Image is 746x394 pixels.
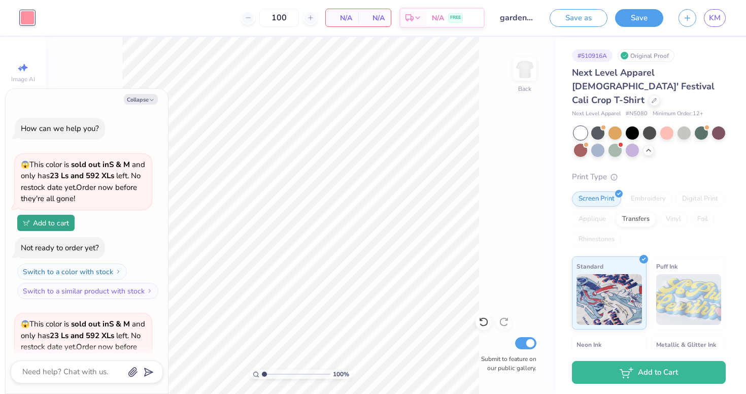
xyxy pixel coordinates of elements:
input: – – [259,9,299,27]
button: Switch to a color with stock [17,264,127,280]
span: Image AI [11,75,35,83]
span: Standard [577,261,603,272]
button: Save [615,9,663,27]
span: Neon Ink [577,339,601,350]
div: Screen Print [572,191,621,207]
img: Switch to a similar product with stock [147,288,153,294]
button: Collapse [124,94,158,105]
div: How can we help you? [21,123,99,134]
div: Embroidery [624,191,672,207]
span: This color is and only has left . No restock date yet. Order now before they're all gone! [21,319,145,364]
span: KM [709,12,721,24]
div: Not ready to order yet? [21,243,99,253]
span: 😱 [21,319,29,329]
span: N/A [432,13,444,23]
button: Add to Cart [572,361,726,384]
div: Transfers [616,212,656,227]
span: Minimum Order: 12 + [653,110,703,118]
span: FREE [450,14,461,21]
div: Original Proof [618,49,674,62]
img: Add to cart [23,220,30,226]
strong: 23 Ls and 592 XLs [50,331,114,341]
div: Rhinestones [572,232,621,247]
div: Foil [691,212,715,227]
span: 😱 [21,160,29,170]
img: Switch to a color with stock [115,269,121,275]
span: Next Level Apparel [572,110,621,118]
label: Submit to feature on our public gallery. [476,354,536,373]
img: Standard [577,274,642,325]
strong: sold out in S & M [71,319,130,329]
span: This color is and only has left . No restock date yet. Order now before they're all gone! [21,159,145,204]
span: Metallic & Glitter Ink [656,339,716,350]
div: Vinyl [659,212,688,227]
input: Untitled Design [492,8,542,28]
div: # 510916A [572,49,613,62]
strong: sold out in S & M [71,159,130,170]
button: Switch to a similar product with stock [17,283,158,299]
strong: 23 Ls and 592 XLs [50,171,114,181]
button: Save as [550,9,607,27]
span: N/A [364,13,385,23]
span: Next Level Apparel [DEMOGRAPHIC_DATA]' Festival Cali Crop T-Shirt [572,67,715,106]
span: N/A [332,13,352,23]
span: Puff Ink [656,261,677,272]
div: Applique [572,212,613,227]
div: Digital Print [675,191,725,207]
span: 100 % [333,370,349,379]
a: KM [704,9,726,27]
span: # N5080 [626,110,648,118]
div: Print Type [572,171,726,183]
img: Back [515,59,535,79]
div: Back [518,84,531,93]
button: Add to cart [17,215,75,231]
img: Puff Ink [656,274,722,325]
